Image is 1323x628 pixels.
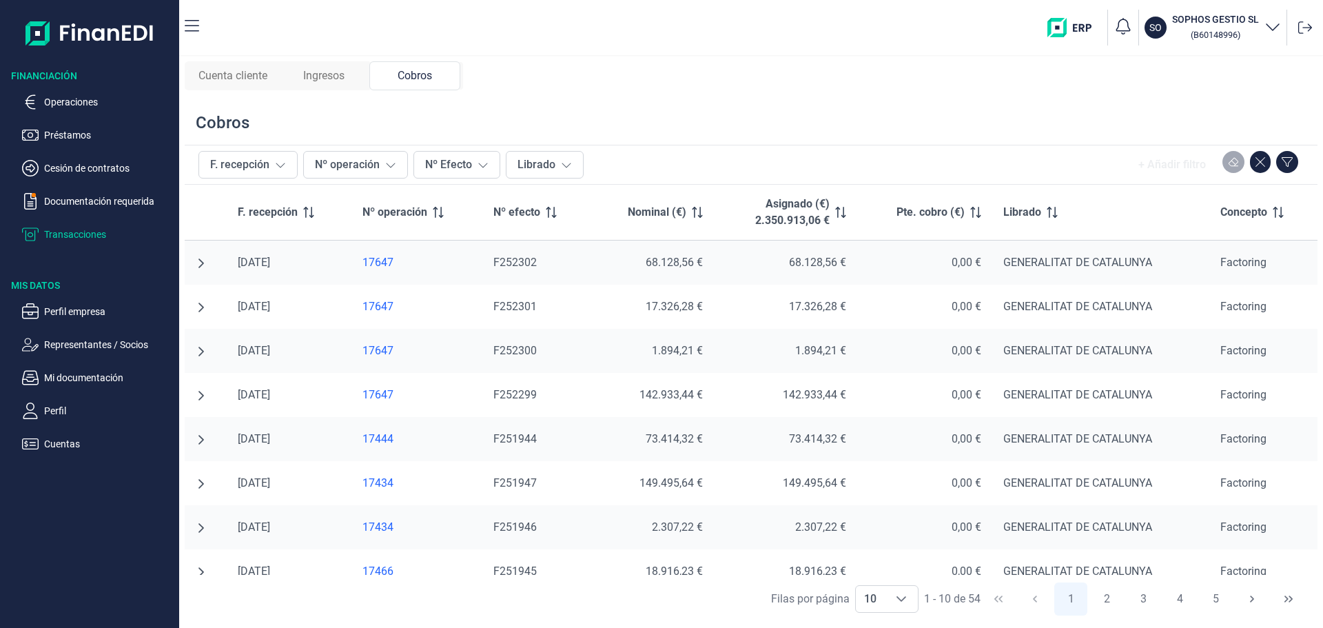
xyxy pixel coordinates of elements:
[868,256,981,270] div: 0,00 €
[44,403,174,419] p: Perfil
[868,344,981,358] div: 0,00 €
[44,193,174,210] p: Documentación requerida
[238,476,340,490] div: [DATE]
[44,94,174,110] p: Operaciones
[1272,583,1305,616] button: Last Page
[1127,583,1160,616] button: Page 3
[766,196,830,212] p: Asignado (€)
[885,586,918,612] div: Choose
[198,68,267,84] span: Cuenta cliente
[413,151,500,179] button: Nº Efecto
[602,344,703,358] div: 1.894,21 €
[196,434,207,445] button: undefined null
[362,300,471,314] a: 17647
[868,300,981,314] div: 0,00 €
[196,258,207,269] button: undefined null
[44,160,174,176] p: Cesión de contratos
[602,520,703,534] div: 2.307,22 €
[44,336,174,353] p: Representantes / Socios
[44,127,174,143] p: Préstamos
[362,388,471,402] a: 17647
[238,344,340,358] div: [DATE]
[196,567,207,578] button: undefined null
[771,591,850,607] div: Filas por página
[493,388,537,401] span: F252299
[1003,432,1198,446] div: GENERALITAT DE CATALUNYA
[493,432,537,445] span: F251944
[278,61,369,90] div: Ingresos
[362,344,471,358] a: 17647
[362,204,427,221] span: Nº operación
[1003,388,1198,402] div: GENERALITAT DE CATALUNYA
[506,151,584,179] button: Librado
[22,160,174,176] button: Cesión de contratos
[22,226,174,243] button: Transacciones
[238,204,298,221] span: F. recepción
[1018,583,1052,616] button: Previous Page
[1003,520,1198,534] div: GENERALITAT DE CATALUNYA
[238,388,340,402] div: [DATE]
[303,68,345,84] span: Ingresos
[602,476,703,490] div: 149.495,64 €
[187,61,278,90] div: Cuenta cliente
[44,436,174,452] p: Cuentas
[602,432,703,446] div: 73.414,32 €
[868,520,981,534] div: 0,00 €
[602,300,703,314] div: 17.326,28 €
[725,476,846,490] div: 149.495,64 €
[493,256,537,269] span: F252302
[303,151,408,179] button: Nº operación
[725,388,846,402] div: 142.933,44 €
[1091,583,1124,616] button: Page 2
[362,476,471,490] div: 17434
[1220,300,1266,313] span: Factoring
[1003,565,1198,578] div: GENERALITAT DE CATALUNYA
[238,300,340,314] div: [DATE]
[602,565,703,578] div: 18.916,23 €
[725,565,846,578] div: 18.916,23 €
[725,300,846,314] div: 17.326,28 €
[1003,204,1041,221] span: Librado
[22,94,174,110] button: Operaciones
[1047,18,1102,37] img: erp
[25,11,154,55] img: Logo de aplicación
[755,212,830,229] p: 2.350.913,06 €
[238,256,340,270] div: [DATE]
[398,68,432,84] span: Cobros
[493,520,537,534] span: F251946
[196,523,207,534] button: undefined null
[868,565,981,578] div: 0,00 €
[493,476,537,489] span: F251947
[493,565,537,578] span: F251945
[1235,583,1269,616] button: Next Page
[725,344,846,358] div: 1.894,21 €
[362,256,471,270] a: 17647
[362,432,471,446] div: 17444
[1003,256,1198,270] div: GENERALITAT DE CATALUNYA
[196,390,207,401] button: undefined null
[196,346,207,357] button: undefined null
[362,520,471,534] a: 17434
[602,388,703,402] div: 142.933,44 €
[628,204,686,221] span: Nominal (€)
[1149,21,1162,34] p: SO
[1003,300,1198,314] div: GENERALITAT DE CATALUNYA
[1220,520,1266,534] span: Factoring
[1172,12,1259,26] h3: SOPHOS GESTIO SL
[493,204,540,221] span: Nº efecto
[868,432,981,446] div: 0,00 €
[924,594,981,605] span: 1 - 10 de 54
[44,226,174,243] p: Transacciones
[22,369,174,386] button: Mi documentación
[196,302,207,313] button: undefined null
[44,369,174,386] p: Mi documentación
[1220,388,1266,401] span: Factoring
[1054,583,1087,616] button: Page 1
[22,303,174,320] button: Perfil empresa
[369,61,460,90] div: Cobros
[238,565,340,578] div: [DATE]
[493,344,537,357] span: F252300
